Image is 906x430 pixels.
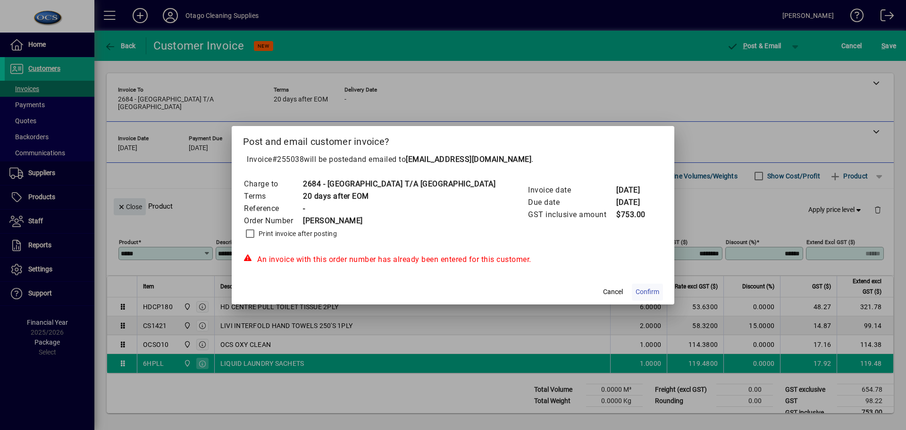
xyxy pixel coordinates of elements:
[302,178,495,190] td: 2684 - [GEOGRAPHIC_DATA] T/A [GEOGRAPHIC_DATA]
[257,229,337,238] label: Print invoice after posting
[243,202,302,215] td: Reference
[302,202,495,215] td: -
[353,155,531,164] span: and emailed to
[636,287,659,297] span: Confirm
[243,154,663,165] p: Invoice will be posted .
[406,155,531,164] b: [EMAIL_ADDRESS][DOMAIN_NAME]
[302,190,495,202] td: 20 days after EOM
[616,184,654,196] td: [DATE]
[243,254,663,265] div: An invoice with this order number has already been entered for this customer.
[232,126,674,153] h2: Post and email customer invoice?
[528,184,616,196] td: Invoice date
[243,178,302,190] td: Charge to
[616,209,654,221] td: $753.00
[272,155,304,164] span: #255038
[528,196,616,209] td: Due date
[632,284,663,301] button: Confirm
[603,287,623,297] span: Cancel
[302,215,495,227] td: [PERSON_NAME]
[616,196,654,209] td: [DATE]
[243,190,302,202] td: Terms
[243,215,302,227] td: Order Number
[528,209,616,221] td: GST inclusive amount
[598,284,628,301] button: Cancel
